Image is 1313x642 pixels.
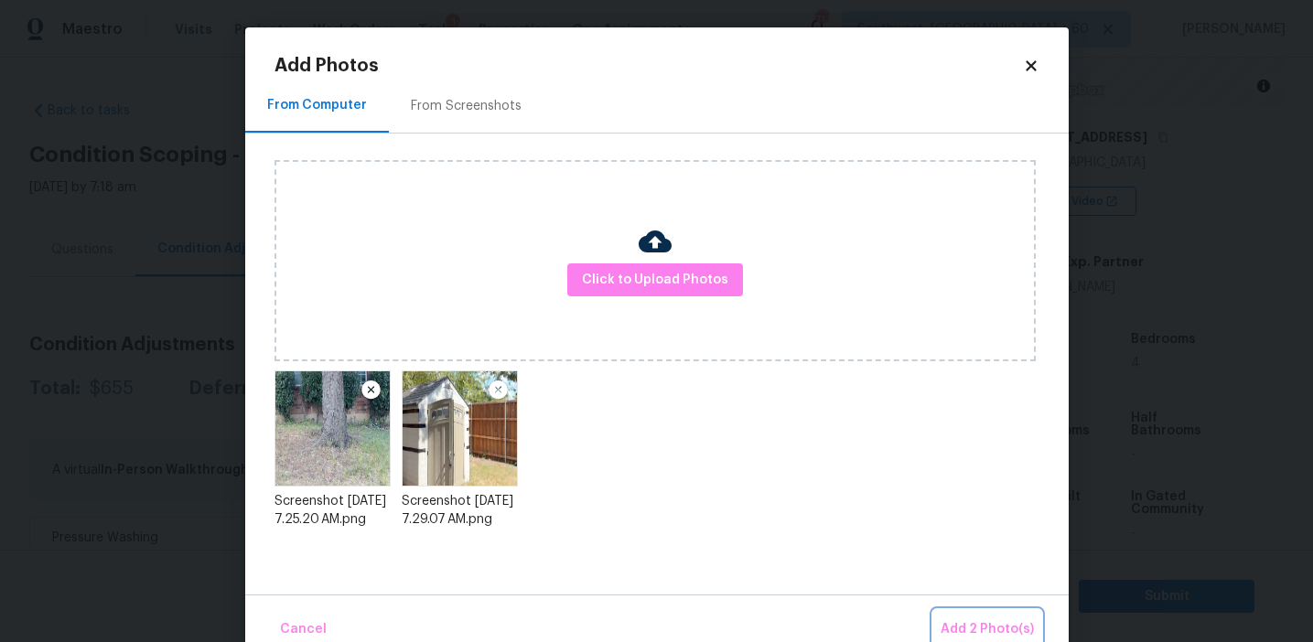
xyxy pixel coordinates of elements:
[274,57,1023,75] h2: Add Photos
[639,225,672,258] img: Cloud Upload Icon
[274,492,391,529] div: Screenshot [DATE] 7.25.20 AM.png
[267,96,367,114] div: From Computer
[411,97,522,115] div: From Screenshots
[941,618,1034,641] span: Add 2 Photo(s)
[402,492,518,529] div: Screenshot [DATE] 7.29.07 AM.png
[567,263,743,297] button: Click to Upload Photos
[280,618,327,641] span: Cancel
[582,269,728,292] span: Click to Upload Photos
